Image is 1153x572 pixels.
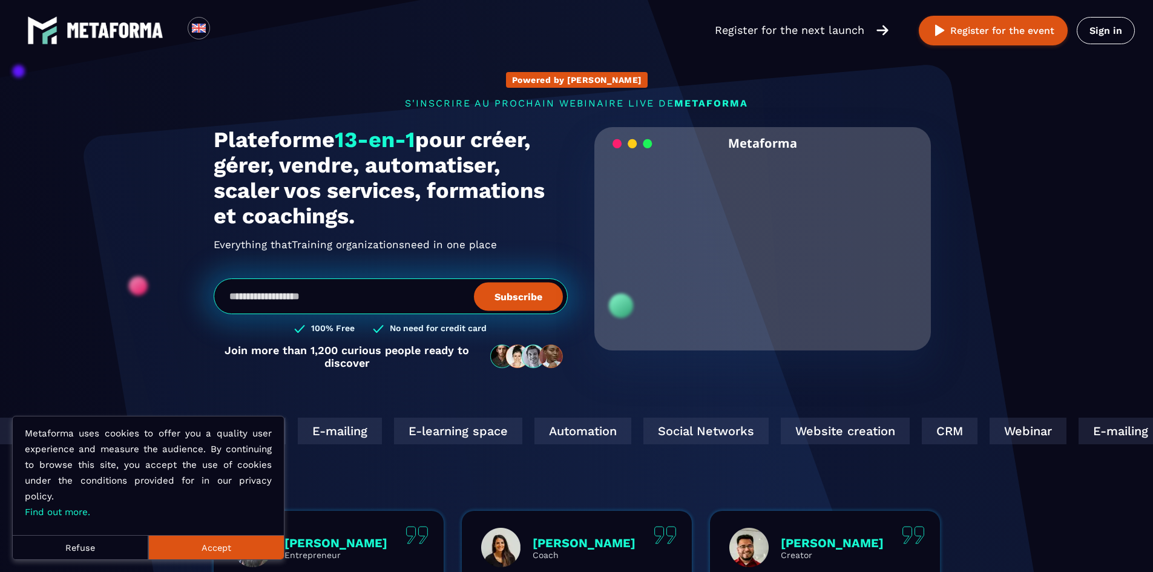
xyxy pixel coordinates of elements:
[728,127,797,159] h2: Metaforma
[27,15,57,45] img: logo
[373,323,384,335] img: checked
[284,536,387,550] p: [PERSON_NAME]
[932,23,947,38] img: play
[919,16,1068,45] button: Register for the event
[533,536,636,550] p: [PERSON_NAME]
[191,21,206,36] img: en
[214,344,481,369] p: Join more than 1,200 curious people ready to discover
[214,97,940,109] p: s'inscrire au prochain webinaire live de
[148,535,284,559] button: Accept
[715,22,864,39] p: Register for the next launch
[902,526,925,544] img: quote
[1077,17,1135,44] a: Sign in
[512,75,642,85] p: Powered by [PERSON_NAME]
[781,536,884,550] p: [PERSON_NAME]
[220,23,229,38] input: Search for option
[876,24,889,37] img: arrow-right
[533,550,636,560] p: Coach
[642,418,767,444] div: Social Networks
[294,323,305,335] img: checked
[729,528,769,567] img: profile
[988,418,1065,444] div: Webinar
[210,17,240,44] div: Search for option
[214,235,568,254] h2: Everything that need in one place
[67,22,163,38] img: logo
[533,418,629,444] div: Automation
[487,344,568,369] img: community-people
[296,418,380,444] div: E-mailing
[920,418,976,444] div: CRM
[474,282,563,311] button: Subscribe
[674,97,748,109] span: METAFORMA
[25,426,272,520] p: Metaforma uses cookies to offer you a quality user experience and measure the audience. By contin...
[603,159,922,318] video: Your browser does not support the video tag.
[781,550,884,560] p: Creator
[392,418,521,444] div: E-learning space
[292,235,404,254] span: Training organizations
[284,550,387,560] p: Entrepreneur
[390,323,487,335] h3: No need for credit card
[214,127,568,229] h1: Plateforme pour créer, gérer, vendre, automatiser, scaler vos services, formations et coachings.
[654,526,677,544] img: quote
[13,535,148,559] button: Refuse
[481,528,521,567] img: profile
[406,526,429,544] img: quote
[779,418,908,444] div: Website creation
[311,323,355,335] h3: 100% Free
[335,127,415,153] span: 13-en-1
[25,507,90,518] a: Find out more.
[613,138,652,150] img: loading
